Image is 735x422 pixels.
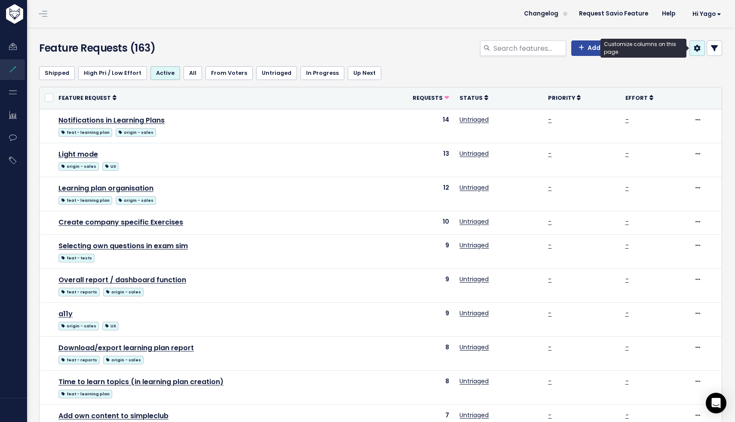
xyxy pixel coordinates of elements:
[625,149,629,158] a: -
[625,411,629,419] a: -
[39,40,258,56] h4: Feature Requests (163)
[58,241,188,251] a: Selecting own questions in exam sim
[58,322,99,330] span: origin - sales
[58,128,112,137] span: feat - learning plan
[625,93,653,102] a: Effort
[58,126,112,137] a: feat - learning plan
[58,149,98,159] a: Light mode
[548,343,551,351] a: -
[348,66,381,80] a: Up Next
[625,343,629,351] a: -
[625,183,629,192] a: -
[58,194,112,205] a: feat - learning plan
[39,66,722,80] ul: Filter feature requests
[625,94,648,102] span: Effort
[58,377,224,387] a: Time to learn topics (in learning plan creation)
[39,66,75,80] a: Shipped
[459,149,489,158] a: Untriaged
[58,320,99,331] a: origin - sales
[58,288,100,296] span: feat - reports
[58,254,95,262] span: feat - tests
[103,356,144,364] span: origin - sales
[548,149,551,158] a: -
[4,4,70,24] img: logo-white.9d6f32f41409.svg
[58,160,99,171] a: origin - sales
[548,115,551,124] a: -
[58,411,168,421] a: Add own content to simpleclub
[548,183,551,192] a: -
[459,309,489,317] a: Untriaged
[625,217,629,226] a: -
[102,160,119,171] a: UX
[548,411,551,419] a: -
[116,126,156,137] a: origin - sales
[692,11,721,17] span: Hi Yago
[102,322,119,330] span: UX
[459,343,489,351] a: Untriaged
[58,162,99,171] span: origin - sales
[256,66,297,80] a: Untriaged
[150,66,180,80] a: Active
[58,354,100,365] a: feat - reports
[78,66,147,80] a: High Pri / Low Effort
[459,93,488,102] a: Status
[58,286,100,297] a: feat - reports
[103,286,144,297] a: origin - sales
[102,162,119,171] span: UX
[625,115,629,124] a: -
[371,268,454,302] td: 9
[300,66,344,80] a: In Progress
[58,252,95,263] a: feat - tests
[371,302,454,336] td: 9
[58,356,100,364] span: feat - reports
[625,275,629,283] a: -
[58,93,116,102] a: Feature Request
[625,377,629,385] a: -
[682,7,728,21] a: Hi Yago
[103,288,144,296] span: origin - sales
[413,94,443,102] span: Requests
[371,109,454,143] td: 14
[459,275,489,283] a: Untriaged
[459,94,483,102] span: Status
[548,241,551,250] a: -
[58,196,112,205] span: feat - learning plan
[116,194,156,205] a: origin - sales
[706,393,726,413] div: Open Intercom Messenger
[459,115,489,124] a: Untriaged
[625,309,629,317] a: -
[58,390,112,398] span: feat - learning plan
[58,115,165,125] a: Notifications in Learning Plans
[58,217,183,227] a: Create company specific Exercises
[371,211,454,234] td: 10
[102,320,119,331] a: UX
[571,40,649,56] a: Add New Feature
[459,377,489,385] a: Untriaged
[205,66,253,80] a: From Voters
[548,93,581,102] a: Priority
[58,309,73,319] a: a11y
[116,196,156,205] span: origin - sales
[371,143,454,177] td: 13
[524,11,558,17] span: Changelog
[371,234,454,268] td: 9
[58,183,153,193] a: Learning plan organisation
[459,217,489,226] a: Untriaged
[459,241,489,250] a: Untriaged
[625,241,629,250] a: -
[493,40,566,56] input: Search features...
[459,411,489,419] a: Untriaged
[116,128,156,137] span: origin - sales
[548,275,551,283] a: -
[548,309,551,317] a: -
[548,94,575,102] span: Priority
[371,370,454,404] td: 8
[572,7,655,20] a: Request Savio Feature
[58,275,186,285] a: Overall report / dashboard function
[548,377,551,385] a: -
[184,66,202,80] a: All
[548,217,551,226] a: -
[371,336,454,370] td: 8
[371,177,454,211] td: 12
[413,93,449,102] a: Requests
